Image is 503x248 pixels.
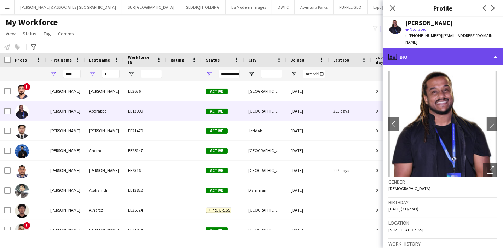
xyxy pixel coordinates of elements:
[244,200,287,220] div: [GEOGRAPHIC_DATA]
[124,81,166,101] div: EE3636
[141,70,162,78] input: Workforce ID Filter Input
[46,81,85,101] div: [PERSON_NAME]
[15,144,29,158] img: Omar Ahemd
[206,71,212,77] button: Open Filter Menu
[388,199,497,206] h3: Birthday
[248,71,255,77] button: Open Filter Menu
[206,227,228,233] span: Active
[206,128,228,134] span: Active
[244,141,287,160] div: [GEOGRAPHIC_DATA]
[124,161,166,180] div: EE7316
[295,0,334,14] button: Aventura Parks
[272,0,295,14] button: DWTC
[206,109,228,114] span: Active
[85,81,124,101] div: [PERSON_NAME]
[371,121,417,140] div: 0
[46,200,85,220] div: [PERSON_NAME]
[371,220,417,240] div: 0
[15,184,29,198] img: Omar Alghamdi
[206,168,228,173] span: Active
[89,71,96,77] button: Open Filter Menu
[46,121,85,140] div: [PERSON_NAME]
[85,161,124,180] div: [PERSON_NAME]
[244,121,287,140] div: Jeddah
[206,57,220,63] span: Status
[124,101,166,121] div: EE13999
[244,101,287,121] div: [GEOGRAPHIC_DATA]
[124,200,166,220] div: EE25324
[244,81,287,101] div: [GEOGRAPHIC_DATA]
[388,241,497,247] h3: Work history
[122,0,180,14] button: SUR [GEOGRAPHIC_DATA]
[206,148,228,154] span: Active
[6,30,16,37] span: View
[15,0,122,14] button: [PERSON_NAME] & ASSOCIATES [GEOGRAPHIC_DATA]
[371,101,417,121] div: 0
[371,180,417,200] div: 0
[405,33,442,38] span: t. [PHONE_NUMBER]
[50,71,57,77] button: Open Filter Menu
[261,70,282,78] input: City Filter Input
[248,57,256,63] span: City
[405,33,495,45] span: | [EMAIL_ADDRESS][DOMAIN_NAME]
[287,101,329,121] div: [DATE]
[15,85,29,99] img: Omar Abdel Jaber
[371,81,417,101] div: 0
[170,57,184,63] span: Rating
[124,180,166,200] div: EE13822
[287,200,329,220] div: [DATE]
[244,161,287,180] div: [GEOGRAPHIC_DATA]
[15,224,29,238] img: Omar Ali
[15,125,29,139] img: Omar Abdul
[124,121,166,140] div: EE21479
[287,141,329,160] div: [DATE]
[46,220,85,240] div: [PERSON_NAME]
[483,163,497,177] div: Open photos pop-in
[41,29,54,38] a: Tag
[383,48,503,65] div: Bio
[85,141,124,160] div: Ahemd
[226,0,272,14] button: La Mode en Images
[388,179,497,185] h3: Gender
[58,30,74,37] span: Comms
[388,71,497,177] img: Crew avatar or photo
[15,57,27,63] span: Photo
[50,57,72,63] span: First Name
[329,161,371,180] div: 994 days
[383,4,503,13] h3: Profile
[44,30,51,37] span: Tag
[388,206,418,212] span: [DATE] (31 years)
[23,222,30,229] span: !
[20,29,39,38] a: Status
[206,188,228,193] span: Active
[287,161,329,180] div: [DATE]
[46,180,85,200] div: [PERSON_NAME]
[334,0,368,14] button: PURPLE GLO
[85,200,124,220] div: Alhafez
[128,54,154,65] span: Workforce ID
[244,220,287,240] div: [GEOGRAPHIC_DATA]
[85,101,124,121] div: Abdrabbo
[329,101,371,121] div: 253 days
[287,81,329,101] div: [DATE]
[23,83,30,90] span: !
[46,161,85,180] div: [PERSON_NAME]
[244,180,287,200] div: Dammam
[371,200,417,220] div: 0
[6,17,58,28] span: My Workforce
[368,0,427,14] button: Expo [GEOGRAPHIC_DATA]
[410,27,427,32] span: Not rated
[388,186,430,191] span: [DEMOGRAPHIC_DATA]
[128,71,134,77] button: Open Filter Menu
[206,89,228,94] span: Active
[381,25,416,33] button: Everyone5,872
[287,220,329,240] div: [DATE]
[55,29,77,38] a: Comms
[29,43,38,51] app-action-btn: Advanced filters
[124,141,166,160] div: EE25147
[287,121,329,140] div: [DATE]
[15,105,29,119] img: Omar Abdrabbo
[3,29,18,38] a: View
[291,71,297,77] button: Open Filter Menu
[85,220,124,240] div: [PERSON_NAME]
